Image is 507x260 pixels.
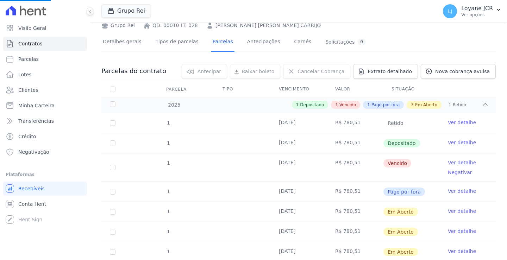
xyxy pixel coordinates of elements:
div: Plataformas [6,170,84,179]
input: default [110,209,115,215]
span: Clientes [18,87,38,94]
a: Ver detalhe [448,159,476,166]
input: default [110,229,115,235]
div: Solicitações [325,39,366,45]
button: LJ Loyane JCR Ver opções [437,1,507,21]
td: R$ 780,51 [327,202,383,222]
span: Transferências [18,118,54,125]
div: Parcela [158,82,195,96]
a: Recebíveis [3,182,87,196]
td: R$ 780,51 [327,153,383,182]
a: Nova cobrança avulsa [421,64,496,79]
a: [PERSON_NAME] [PERSON_NAME] CARRIJO [215,22,321,29]
input: Só é possível selecionar pagamentos em aberto [110,189,115,195]
span: 1 [166,249,170,254]
th: Valor [327,82,383,97]
td: [DATE] [270,222,327,242]
span: 1 [296,102,299,108]
span: Recebíveis [18,185,45,192]
a: Negativar [448,170,472,175]
span: Pago por fora [371,102,400,108]
span: Crédito [18,133,36,140]
a: Ver detalhe [448,188,476,195]
span: LJ [448,9,452,14]
a: Transferências [3,114,87,128]
a: Ver detalhe [448,248,476,255]
span: Depositado [383,139,420,147]
td: [DATE] [270,153,327,182]
span: Em Aberto [383,208,418,216]
span: 1 [367,102,370,108]
span: 1 [166,209,170,214]
td: R$ 780,51 [327,133,383,153]
a: Carnês [293,33,313,52]
span: Em Aberto [383,248,418,256]
th: Situação [383,82,439,97]
span: Contratos [18,40,42,47]
a: Ver detalhe [448,119,476,126]
span: 1 [449,102,451,108]
div: Grupo Rei [101,22,135,29]
a: Antecipações [246,33,282,52]
span: Visão Geral [18,25,46,32]
span: 1 [166,229,170,234]
td: [DATE] [270,182,327,202]
a: Parcelas [211,33,234,52]
th: Tipo [214,82,270,97]
th: Vencimento [270,82,327,97]
span: Depositado [300,102,324,108]
button: Grupo Rei [101,4,151,18]
input: Só é possível selecionar pagamentos em aberto [110,120,115,126]
span: 1 [166,189,170,194]
a: Solicitações0 [324,33,367,52]
span: Em Aberto [383,228,418,236]
a: Parcelas [3,52,87,66]
a: Ver detalhe [448,139,476,146]
a: Extrato detalhado [353,64,418,79]
span: Pago por fora [383,188,425,196]
span: Retido [453,102,466,108]
a: Ver detalhe [448,228,476,235]
a: Ver detalhe [448,208,476,215]
span: 1 [166,120,170,126]
a: Contratos [3,37,87,51]
td: [DATE] [270,133,327,153]
a: Tipos de parcelas [154,33,200,52]
td: [DATE] [270,113,327,133]
span: Retido [383,119,408,127]
a: Negativação [3,145,87,159]
input: Só é possível selecionar pagamentos em aberto [110,140,115,146]
span: Conta Hent [18,201,46,208]
p: Loyane JCR [461,5,493,12]
span: 1 [335,102,338,108]
a: Detalhes gerais [101,33,143,52]
a: Crédito [3,129,87,144]
span: Nova cobrança avulsa [435,68,490,75]
span: Negativação [18,148,49,156]
input: default [110,165,115,170]
input: default [110,249,115,255]
a: Lotes [3,68,87,82]
div: 0 [357,39,366,45]
span: Extrato detalhado [368,68,412,75]
span: Lotes [18,71,32,78]
span: 1 [166,140,170,146]
span: Vencido [339,102,356,108]
span: Vencido [383,159,411,167]
span: Minha Carteira [18,102,55,109]
td: R$ 780,51 [327,113,383,133]
a: QD: 00010 LT: 028 [152,22,198,29]
span: 1 [166,160,170,166]
a: Minha Carteira [3,99,87,113]
a: Visão Geral [3,21,87,35]
td: R$ 780,51 [327,182,383,202]
td: R$ 780,51 [327,222,383,242]
span: Parcelas [18,56,39,63]
td: [DATE] [270,202,327,222]
span: 3 [411,102,414,108]
span: Em Aberto [415,102,437,108]
a: Conta Hent [3,197,87,211]
a: Clientes [3,83,87,97]
h3: Parcelas do contrato [101,67,166,75]
p: Ver opções [461,12,493,18]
